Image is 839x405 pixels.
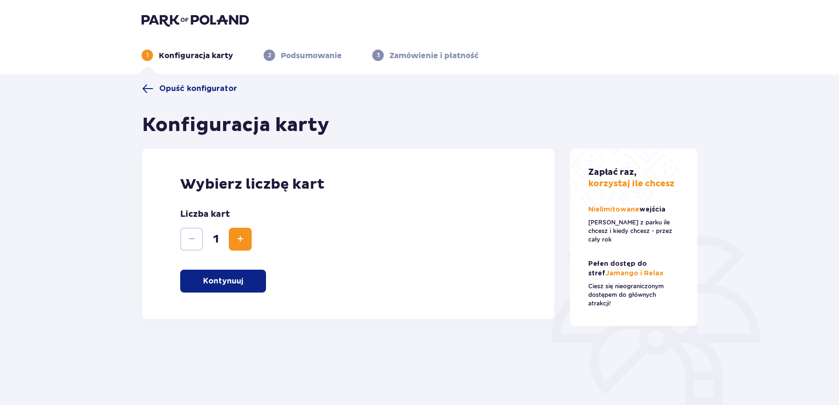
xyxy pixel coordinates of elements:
span: wejścia [639,206,665,213]
p: 1 [146,51,149,60]
p: Liczba kart [180,209,230,220]
p: [PERSON_NAME] z parku ile chcesz i kiedy chcesz - przez cały rok [588,218,680,244]
img: Park of Poland logo [142,13,249,27]
div: 2Podsumowanie [264,50,342,61]
div: 3Zamówienie i płatność [372,50,479,61]
a: Opuść konfigurator [142,83,237,94]
p: 2 [268,51,271,60]
p: Ciesz się nieograniczonym dostępem do głównych atrakcji! [588,282,680,308]
button: Zmniejsz [180,228,203,251]
p: Nielimitowane [588,205,667,214]
button: Kontynuuj [180,270,266,293]
p: 3 [377,51,380,60]
span: Pełen dostęp do stref [588,261,647,277]
h1: Konfiguracja karty [142,113,329,137]
span: 1 [205,232,227,246]
p: Podsumowanie [281,51,342,61]
span: Zapłać raz, [588,167,636,178]
p: Jamango i Relax [588,259,680,278]
p: korzystaj ile chcesz [588,167,675,190]
div: 1Konfiguracja karty [142,50,233,61]
p: Konfiguracja karty [159,51,233,61]
button: Zwiększ [229,228,252,251]
span: Opuść konfigurator [159,83,237,94]
p: Kontynuuj [203,276,243,286]
p: Wybierz liczbę kart [180,175,516,193]
p: Zamówienie i płatność [389,51,479,61]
